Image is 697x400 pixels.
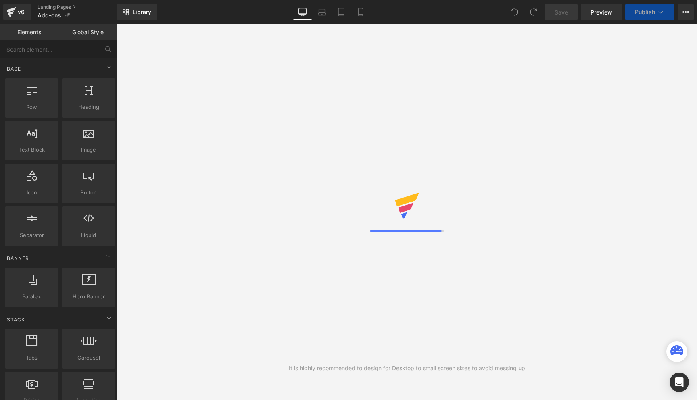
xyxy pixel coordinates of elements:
button: Publish [625,4,674,20]
span: Icon [7,188,56,197]
span: Save [555,8,568,17]
span: Banner [6,254,30,262]
a: Laptop [312,4,332,20]
div: It is highly recommended to design for Desktop to small screen sizes to avoid messing up [289,364,525,373]
div: v6 [16,7,26,17]
a: Global Style [58,24,117,40]
span: Text Block [7,146,56,154]
span: Stack [6,316,26,323]
span: Add-ons [38,12,61,19]
span: Button [64,188,113,197]
span: Row [7,103,56,111]
span: Parallax [7,292,56,301]
span: Liquid [64,231,113,240]
button: Undo [506,4,522,20]
a: Tablet [332,4,351,20]
span: Heading [64,103,113,111]
a: Mobile [351,4,370,20]
span: Carousel [64,354,113,362]
button: More [678,4,694,20]
span: Separator [7,231,56,240]
button: Redo [526,4,542,20]
span: Library [132,8,151,16]
span: Image [64,146,113,154]
a: v6 [3,4,31,20]
a: New Library [117,4,157,20]
div: Open Intercom Messenger [670,373,689,392]
span: Preview [591,8,612,17]
span: Publish [635,9,655,15]
span: Hero Banner [64,292,113,301]
span: Tabs [7,354,56,362]
a: Preview [581,4,622,20]
span: Base [6,65,22,73]
a: Desktop [293,4,312,20]
a: Landing Pages [38,4,117,10]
